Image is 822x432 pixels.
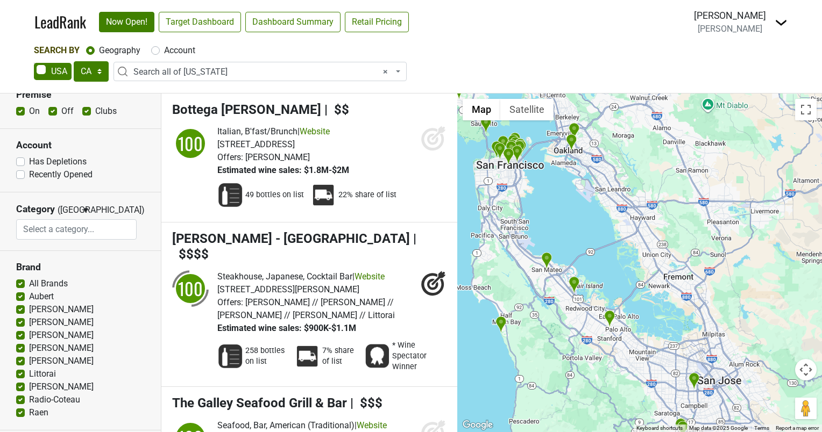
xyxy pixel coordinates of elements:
span: 7% share of list [322,345,358,367]
button: Toggle fullscreen view [795,99,817,120]
div: Hillstone [509,132,521,150]
button: Keyboard shortcuts [636,424,683,432]
div: Osso Steakhouse [506,139,518,157]
span: 22% share of list [338,190,396,200]
span: * Wine Spectator Winner [392,340,440,372]
input: Select a category... [17,219,136,240]
img: Wine List [217,182,243,208]
img: Award [364,343,390,369]
div: 100 [174,127,207,160]
div: Prospect [515,140,527,157]
label: On [29,105,40,118]
span: Search By [34,45,80,55]
img: Wine List [217,343,243,369]
span: 49 bottles on list [245,190,304,200]
span: | $$ [324,102,349,117]
img: Google [460,418,495,432]
a: Terms (opens in new tab) [754,425,769,431]
div: PlumpJack Wine & Spirits [498,135,509,153]
button: Show satellite imagery [500,99,554,120]
span: Seafood, Bar, American (Traditional) [217,420,355,430]
div: Vintage Wine & Spirits [453,82,465,100]
div: | [217,125,349,138]
label: [PERSON_NAME] [29,380,94,393]
label: Recently Opened [29,168,93,181]
button: Map camera controls [795,359,817,380]
span: [PERSON_NAME] [698,24,762,34]
label: Geography [99,44,140,57]
span: Italian, B'fast/Brunch [217,126,297,136]
span: Offers: [217,152,243,162]
span: [PERSON_NAME] // [PERSON_NAME] // [PERSON_NAME] // [PERSON_NAME] // Littorai [217,297,395,320]
a: Open this area in Google Maps (opens a new window) [460,418,495,432]
span: | $$$ [350,395,382,411]
label: Off [61,105,74,118]
h3: Category [16,204,55,215]
div: Anomaly SF [494,142,506,160]
img: quadrant_split.svg [172,270,209,307]
label: Has Depletions [29,155,87,168]
h3: Account [16,140,145,151]
img: Percent Distributor Share [310,182,336,208]
label: [PERSON_NAME] [29,316,94,329]
img: Dropdown Menu [775,16,788,29]
div: STK Steakhouse [514,138,526,156]
div: The Ritz-Carlton, Half Moon Bay [495,316,507,334]
span: Search all of California [114,62,407,81]
img: Percent Distributor Share [294,343,320,369]
span: Offers: [217,297,243,307]
div: Evvia Estiatorio [604,310,615,328]
a: Dashboard Summary [245,12,341,32]
span: Remove all items [383,66,388,78]
div: Liholiho Yacht Club [506,141,517,159]
span: Map data ©2025 Google [689,425,748,431]
div: Cavallo Point [480,116,492,134]
div: Spruce [491,141,502,159]
label: [PERSON_NAME] [29,342,94,355]
span: ([GEOGRAPHIC_DATA]) [58,204,79,219]
label: Littorai [29,368,56,380]
label: Clubs [95,105,117,118]
label: Account [164,44,195,57]
div: 100 [174,272,207,305]
span: | $$$$ [172,231,416,262]
span: [STREET_ADDRESS] [217,139,295,149]
label: All Brands [29,277,68,290]
span: Steakhouse, Japanese, Cocktail Bar [217,271,352,282]
span: 258 bottles on list [245,345,288,367]
a: LeadRank [34,11,86,33]
div: | [217,419,387,432]
div: Commis [569,123,580,140]
a: Target Dashboard [159,12,241,32]
div: Town Hall [514,140,525,158]
div: Lake Chalet Seafood Bar & Grill [566,134,577,152]
div: Vintage Wine Merchants [689,372,700,390]
label: Radio-Coteau [29,393,80,406]
div: Porterhouse [541,252,552,270]
h3: Premise [16,89,145,100]
span: Estimated wine sales: $900K-$1.1M [217,323,356,333]
div: K & L Wine Merchants [512,145,523,163]
a: Report a map error [776,425,819,431]
span: [STREET_ADDRESS][PERSON_NAME] [217,284,359,294]
span: Bottega [PERSON_NAME] [172,102,321,117]
label: Raen [29,406,48,419]
span: [PERSON_NAME] - [GEOGRAPHIC_DATA] [172,231,410,246]
span: ▼ [82,205,90,215]
div: Zuni Café [503,148,514,165]
div: Roka Akor - San Francisco [510,136,521,154]
label: Aubert [29,290,54,303]
div: Izzy's San Carlos [569,276,580,294]
label: [PERSON_NAME] [29,329,94,342]
button: Drag Pegman onto the map to open Street View [795,398,817,419]
a: Website [355,271,385,282]
span: Search all of California [133,66,393,78]
span: [PERSON_NAME] [245,152,310,162]
a: Website [300,126,330,136]
div: Angler [515,138,526,156]
label: [PERSON_NAME] [29,355,94,368]
span: The Galley Seafood Grill & Bar [172,395,347,411]
img: quadrant_split.svg [172,125,209,162]
button: Show street map [463,99,500,120]
label: [PERSON_NAME] [29,303,94,316]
